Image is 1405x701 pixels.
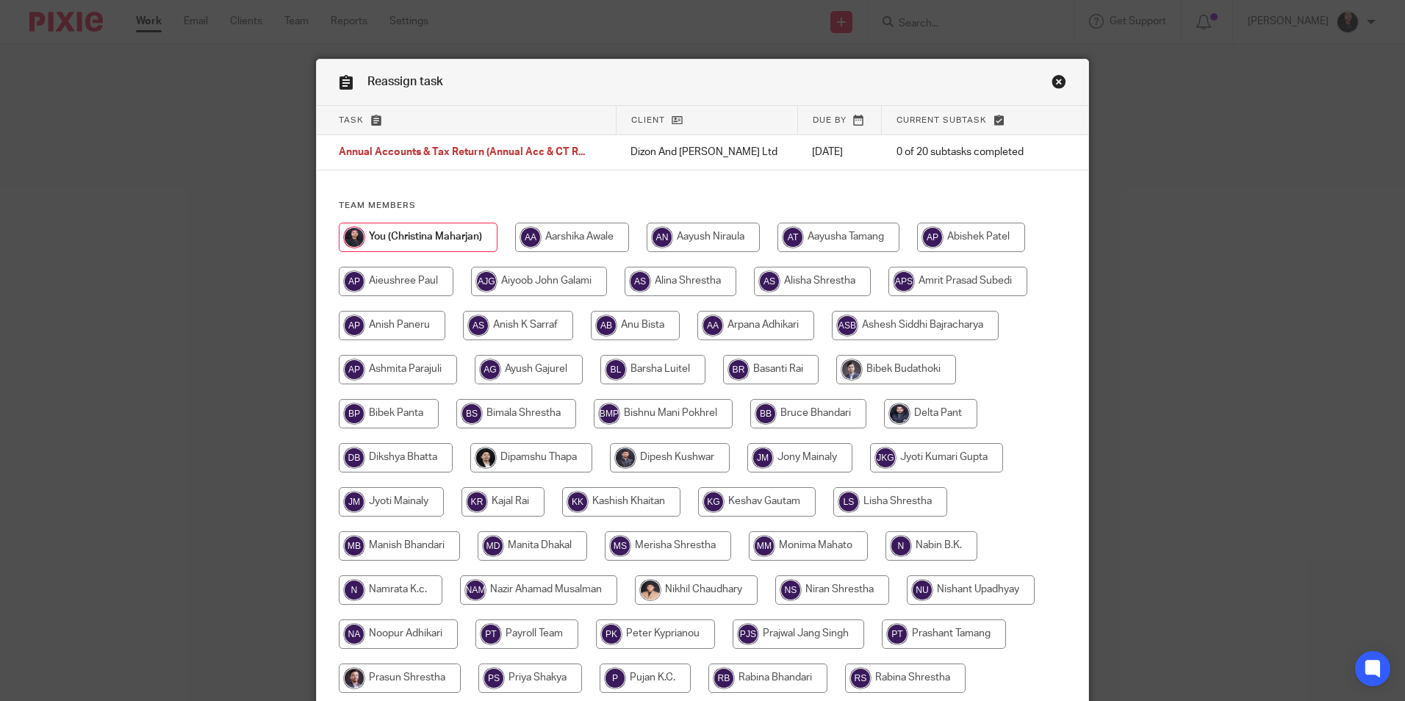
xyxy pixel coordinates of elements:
[630,145,783,159] p: Dizon And [PERSON_NAME] Ltd
[367,76,443,87] span: Reassign task
[813,116,847,124] span: Due by
[631,116,665,124] span: Client
[882,135,1043,170] td: 0 of 20 subtasks completed
[1052,74,1066,94] a: Close this dialog window
[339,148,585,158] span: Annual Accounts & Tax Return (Annual Acc & CT R...
[339,116,364,124] span: Task
[896,116,987,124] span: Current subtask
[339,200,1066,212] h4: Team members
[812,145,866,159] p: [DATE]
